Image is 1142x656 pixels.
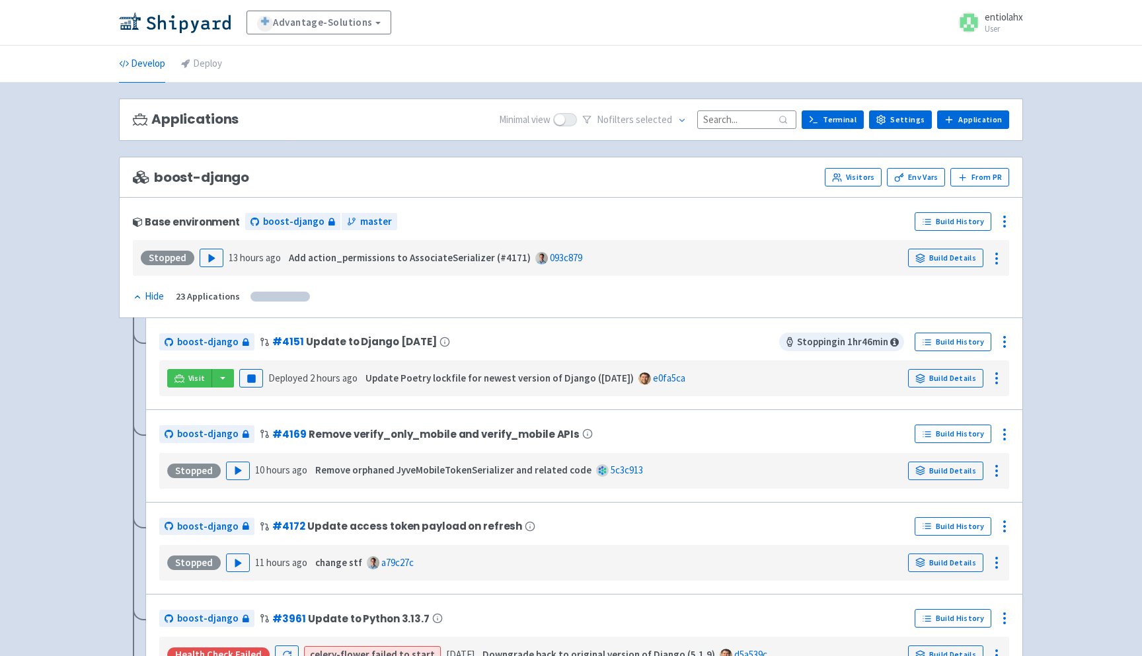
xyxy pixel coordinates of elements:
span: boost-django [263,214,324,229]
div: 23 Applications [176,289,240,304]
button: Play [200,249,223,267]
a: Deploy [181,46,222,83]
div: Hide [133,289,164,304]
a: #4169 [272,427,306,441]
a: Env Vars [887,168,945,186]
time: 2 hours ago [310,372,358,384]
a: #4172 [272,519,305,533]
span: boost-django [177,519,239,534]
h3: Applications [133,112,239,127]
a: boost-django [159,518,254,536]
a: #4151 [272,335,303,348]
span: Visit [188,373,206,384]
a: #3961 [272,612,305,626]
a: Build History [915,517,991,536]
span: Update to Django [DATE] [306,336,436,347]
span: boost-django [177,427,239,442]
span: Remove verify_only_mobile and verify_mobile APIs [309,429,580,440]
button: Hide [133,289,165,304]
strong: change stf [315,556,362,569]
a: Application [937,110,1009,129]
button: From PR [950,168,1009,186]
time: 11 hours ago [255,556,307,569]
span: Stopping in 1 hr 46 min [779,333,904,351]
a: Develop [119,46,165,83]
div: Base environment [133,216,240,227]
strong: Add action_permissions to AssociateSerializer (#4171) [289,251,531,264]
input: Search... [697,110,796,128]
a: 5c3c913 [611,464,643,476]
a: Visitors [825,168,882,186]
span: Update access token payload on refresh [307,520,522,532]
span: entiolahx [985,11,1023,23]
a: Terminal [802,110,864,129]
a: 093c879 [550,251,582,264]
a: Settings [869,110,932,129]
span: boost-django [177,335,239,350]
button: Pause [239,369,263,388]
a: Advantage-Solutions [247,11,391,34]
a: Build History [915,333,991,351]
a: boost-django [159,610,254,628]
a: Build History [915,212,991,231]
strong: Remove orphaned JyveMobileTokenSerializer and related code [315,464,591,476]
a: entiolahx User [950,12,1023,33]
a: Build History [915,425,991,443]
a: boost-django [159,425,254,443]
span: master [360,214,392,229]
span: boost-django [133,170,249,185]
a: a79c27c [381,556,414,569]
div: Stopped [167,464,221,478]
span: Update to Python 3.13.7 [308,613,429,624]
a: boost-django [245,213,340,231]
button: Play [226,462,250,480]
a: e0fa5ca [653,372,685,384]
a: Build History [915,609,991,628]
span: No filter s [597,112,672,128]
a: boost-django [159,333,254,351]
span: Minimal view [499,112,551,128]
time: 13 hours ago [229,251,281,264]
a: Build Details [908,369,983,388]
button: Play [226,553,250,572]
div: Stopped [167,555,221,570]
a: Build Details [908,553,983,572]
img: Shipyard logo [119,12,231,33]
span: Deployed [268,372,358,384]
span: selected [636,113,672,126]
span: boost-django [177,611,239,626]
small: User [985,24,1023,33]
a: master [342,213,397,231]
div: Stopped [141,251,194,265]
a: Visit [167,369,212,388]
time: 10 hours ago [255,464,307,476]
strong: Update Poetry lockfile for newest version of Django ([DATE]) [365,372,634,384]
a: Build Details [908,462,983,480]
a: Build Details [908,249,983,267]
